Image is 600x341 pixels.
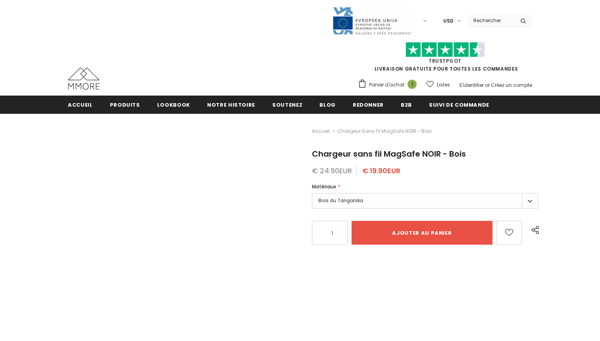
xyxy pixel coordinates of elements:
[272,96,302,113] a: soutenez
[358,46,532,72] span: LIVRAISON GRATUITE POUR TOUTES LES COMMANDES
[332,17,412,24] a: Javni Razpis
[157,101,190,109] span: Lookbook
[353,96,384,113] a: Redonner
[353,101,384,109] span: Redonner
[369,81,404,89] span: Panier d'achat
[68,101,93,109] span: Accueil
[437,81,450,89] span: Listes
[207,101,255,109] span: Notre histoire
[429,101,489,109] span: Suivi de commande
[332,6,412,35] img: Javni Razpis
[312,166,352,176] span: € 24.90EUR
[362,166,400,176] span: € 19.90EUR
[312,126,330,136] a: Accueil
[272,101,302,109] span: soutenez
[406,42,485,57] img: Faites confiance aux étoiles pilotes
[312,148,466,159] span: Chargeur sans fil MagSafe NOIR - Bois
[312,183,336,190] span: Matériaux
[319,101,336,109] span: Blog
[408,80,417,89] span: 1
[401,96,412,113] a: B2B
[110,101,140,109] span: Produits
[319,96,336,113] a: Blog
[429,57,462,64] a: TrustPilot
[110,96,140,113] a: Produits
[485,82,490,88] span: or
[68,96,93,113] a: Accueil
[426,78,450,92] a: Listes
[352,221,492,245] input: Ajouter au panier
[68,67,100,90] img: Cas MMORE
[337,126,432,136] span: Chargeur sans fil MagSafe NOIR - Bois
[358,79,421,91] a: Panier d'achat 1
[312,193,538,209] label: Bois du Tanganika
[207,96,255,113] a: Notre histoire
[401,101,412,109] span: B2B
[157,96,190,113] a: Lookbook
[469,15,514,26] input: Search Site
[443,17,454,25] span: USD
[429,96,489,113] a: Suivi de commande
[491,82,532,88] a: Créez un compte
[459,82,484,88] a: S'identifier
